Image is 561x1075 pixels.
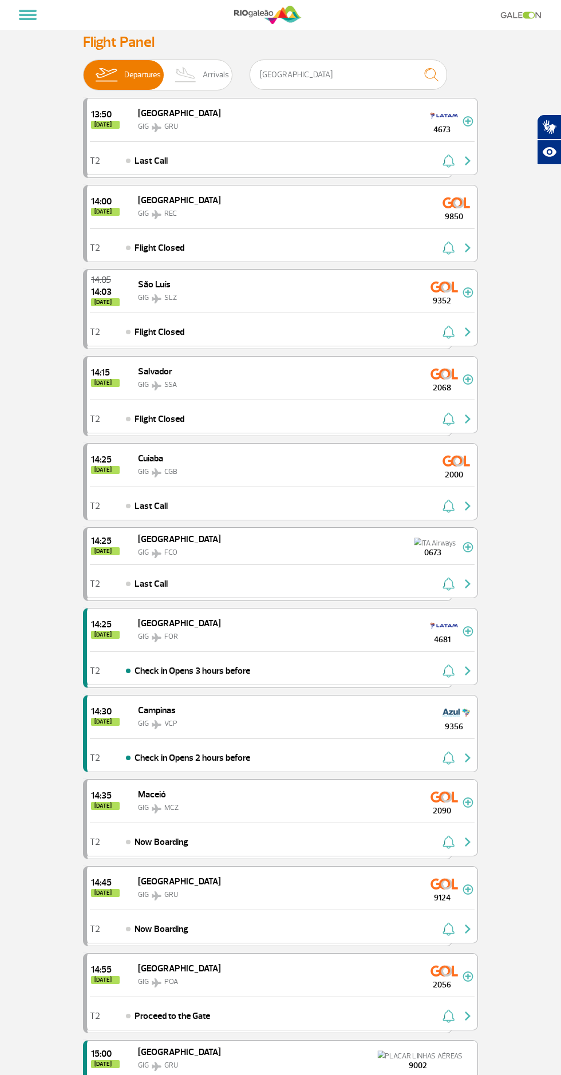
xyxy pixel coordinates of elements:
[443,922,455,936] img: sino-painel-voo.svg
[443,499,455,513] img: sino-painel-voo.svg
[135,325,184,339] span: Flight Closed
[91,197,120,206] span: 2025-09-30 14:00:00
[91,707,120,716] span: 2025-09-30 14:30:00
[91,368,120,377] span: 2025-09-30 14:15:00
[461,241,475,255] img: seta-direita-painel-voo.svg
[135,499,168,513] span: Last Call
[138,719,149,728] span: GIG
[169,60,203,90] img: slider-desembarque
[461,922,475,936] img: seta-direita-painel-voo.svg
[83,33,478,51] h3: Flight Panel
[443,412,455,426] img: sino-painel-voo.svg
[164,890,178,899] span: GRU
[91,275,120,284] span: 2025-09-30 14:05:00
[91,1049,120,1058] span: 2025-09-30 15:00:00
[443,1009,455,1023] img: sino-painel-voo.svg
[421,979,463,991] span: 2056
[433,469,475,481] span: 2000
[443,577,455,591] img: sino-painel-voo.svg
[91,287,120,297] span: 2025-09-30 14:03:19
[164,1061,178,1070] span: GRU
[135,835,188,849] span: Now Boarding
[138,1061,149,1070] span: GIG
[461,664,475,678] img: seta-direita-painel-voo.svg
[90,157,100,165] span: T2
[138,293,149,302] span: GIG
[463,884,473,895] img: mais-info-painel-voo.svg
[463,374,473,385] img: mais-info-painel-voo.svg
[135,751,250,765] span: Check in Opens 2 hours before
[421,382,463,394] span: 2068
[461,325,475,339] img: seta-direita-painel-voo.svg
[164,209,177,218] span: REC
[138,890,149,899] span: GIG
[90,502,100,510] span: T2
[421,124,463,136] span: 4673
[90,244,100,252] span: T2
[164,719,177,728] span: VCP
[461,751,475,765] img: seta-direita-painel-voo.svg
[443,452,470,470] img: GOL Transportes Aereos
[138,453,163,464] span: Cuiaba
[250,60,447,90] input: Flight, city or airline
[537,140,561,165] button: Abrir recursos assistivos.
[361,1060,475,1072] span: 9002
[443,241,455,255] img: sino-painel-voo.svg
[430,788,458,806] img: GOL Transportes Aereos
[138,209,149,218] span: GIG
[421,892,463,904] span: 9124
[430,278,458,296] img: GOL Transportes Aereos
[91,620,120,629] span: 2025-09-30 14:25:00
[138,533,221,545] span: [GEOGRAPHIC_DATA]
[138,618,221,629] span: [GEOGRAPHIC_DATA]
[91,455,120,464] span: 2025-09-30 14:25:00
[135,154,168,168] span: Last Call
[430,962,458,980] img: GOL Transportes Aereos
[91,536,120,546] span: 2025-09-30 14:25:00
[463,797,473,808] img: mais-info-painel-voo.svg
[164,632,178,641] span: FOR
[91,208,120,216] span: [DATE]
[443,193,470,212] img: GOL Transportes Aereos
[463,287,473,298] img: mais-info-painel-voo.svg
[91,298,120,306] span: [DATE]
[90,838,100,846] span: T2
[164,293,177,302] span: SLZ
[164,548,177,557] span: FCO
[164,122,178,131] span: GRU
[138,467,149,476] span: GIG
[91,791,120,800] span: 2025-09-30 14:35:00
[91,466,120,474] span: [DATE]
[91,631,120,639] span: [DATE]
[463,971,473,982] img: mais-info-painel-voo.svg
[463,542,473,552] img: mais-info-painel-voo.svg
[421,634,463,646] span: 4681
[421,295,463,307] span: 9352
[135,664,250,678] span: Check in Opens 3 hours before
[461,577,475,591] img: seta-direita-painel-voo.svg
[461,835,475,849] img: seta-direita-painel-voo.svg
[90,415,100,423] span: T2
[91,976,120,984] span: [DATE]
[461,499,475,513] img: seta-direita-painel-voo.svg
[164,803,179,812] span: MCZ
[138,803,149,812] span: GIG
[138,1046,221,1058] span: [GEOGRAPHIC_DATA]
[90,925,100,933] span: T2
[430,106,458,125] img: TAM LINHAS AEREAS
[135,1009,210,1023] span: Proceed to the Gate
[433,211,475,223] span: 9850
[138,977,149,986] span: GIG
[378,1051,463,1062] img: PLACAR LINHAS AÉREAS
[138,876,221,887] span: [GEOGRAPHIC_DATA]
[461,154,475,168] img: seta-direita-painel-voo.svg
[91,547,120,555] span: [DATE]
[138,279,171,290] span: São Luís
[90,754,100,762] span: T2
[138,632,149,641] span: GIG
[443,664,455,678] img: sino-painel-voo.svg
[91,1060,120,1068] span: [DATE]
[135,922,188,936] span: Now Boarding
[138,380,149,389] span: GIG
[443,751,455,765] img: sino-painel-voo.svg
